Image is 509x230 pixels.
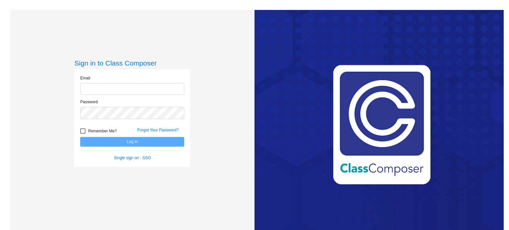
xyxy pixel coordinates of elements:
a: Single sign on - SSO [114,156,151,160]
span: Remember Me? [88,127,117,135]
label: Password [80,99,98,105]
label: Email [80,75,90,81]
button: Log In [80,137,184,147]
h3: Sign in to Class Composer [74,59,190,67]
a: Forgot Your Password? [137,128,179,132]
